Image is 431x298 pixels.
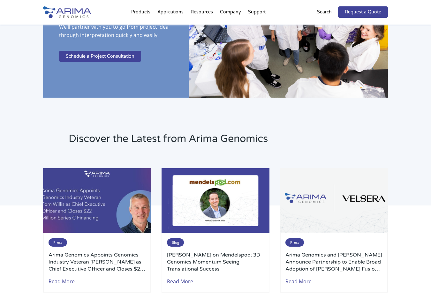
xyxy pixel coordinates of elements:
a: Read More [285,272,312,287]
a: [PERSON_NAME] on Mendelspod: 3D Genomics Momentum Seeing Translational Success [167,251,264,272]
a: Arima Genomics Appoints Genomics Industry Veteran [PERSON_NAME] as Chief Executive Officer and Cl... [49,251,146,272]
a: Read More [167,272,193,287]
span: Blog [167,238,184,247]
a: Schedule a Project Consultation [59,51,141,62]
span: Press [49,238,67,247]
a: Request a Quote [338,6,388,18]
a: Read More [49,272,75,287]
p: Search [317,8,332,16]
img: Anthony-Schmitt-PhD-2-500x300.jpg [162,168,269,233]
img: Personnel-Announcement-LinkedIn-Carousel-22025-1-500x300.jpg [43,168,151,233]
a: Arima Genomics and [PERSON_NAME] Announce Partnership to Enable Broad Adoption of [PERSON_NAME] F... [285,251,382,272]
iframe: Chat Widget [399,267,431,298]
img: Arima-Genomics-and-Velsera-Logos-500x300.png [280,168,388,233]
span: Press [285,238,304,247]
h2: Discover the Latest from Arima Genomics [69,132,388,151]
img: Arima-Genomics-logo [43,6,91,18]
